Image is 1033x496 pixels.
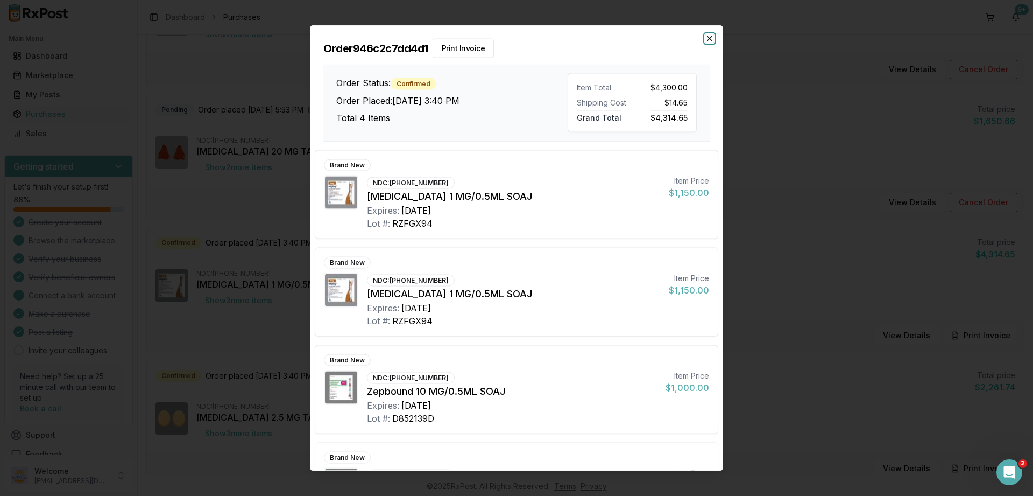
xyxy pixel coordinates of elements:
[669,175,709,186] div: Item Price
[367,177,455,188] div: NDC: [PHONE_NUMBER]
[392,314,433,327] div: RZFGX94
[324,451,371,463] div: Brand New
[401,399,431,411] div: [DATE]
[1018,459,1027,468] span: 2
[996,459,1022,485] iframe: Intercom live chat
[336,94,568,107] h3: Order Placed: [DATE] 3:40 PM
[367,286,660,301] div: [MEDICAL_DATA] 1 MG/0.5ML SOAJ
[401,301,431,314] div: [DATE]
[324,159,371,171] div: Brand New
[324,354,371,366] div: Brand New
[669,273,709,283] div: Item Price
[650,110,688,122] span: $4,314.65
[391,78,436,90] div: Confirmed
[325,176,357,208] img: Wegovy 1 MG/0.5ML SOAJ
[336,111,568,124] h3: Total 4 Items
[367,469,455,481] div: NDC: [PHONE_NUMBER]
[636,97,688,108] div: $14.65
[367,372,455,383] div: NDC: [PHONE_NUMBER]
[669,283,709,296] div: $1,150.00
[367,411,390,424] div: Lot #:
[666,381,709,394] div: $1,000.00
[325,274,357,306] img: Wegovy 1 MG/0.5ML SOAJ
[367,188,660,204] div: [MEDICAL_DATA] 1 MG/0.5ML SOAJ
[577,110,621,122] span: Grand Total
[577,97,628,108] div: Shipping Cost
[666,370,709,381] div: Item Price
[324,256,371,268] div: Brand New
[323,38,710,58] h2: Order 946c2c7dd4d1
[325,371,357,403] img: Zepbound 10 MG/0.5ML SOAJ
[367,204,399,216] div: Expires:
[336,76,568,90] h3: Order Status:
[367,314,390,327] div: Lot #:
[367,383,657,399] div: Zepbound 10 MG/0.5ML SOAJ
[666,467,709,478] div: Item Price
[392,411,434,424] div: D852139D
[392,216,433,229] div: RZFGX94
[367,399,399,411] div: Expires:
[367,274,455,286] div: NDC: [PHONE_NUMBER]
[669,186,709,199] div: $1,150.00
[433,38,494,58] button: Print Invoice
[367,216,390,229] div: Lot #:
[650,82,688,93] span: $4,300.00
[577,82,628,93] div: Item Total
[401,204,431,216] div: [DATE]
[367,301,399,314] div: Expires:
